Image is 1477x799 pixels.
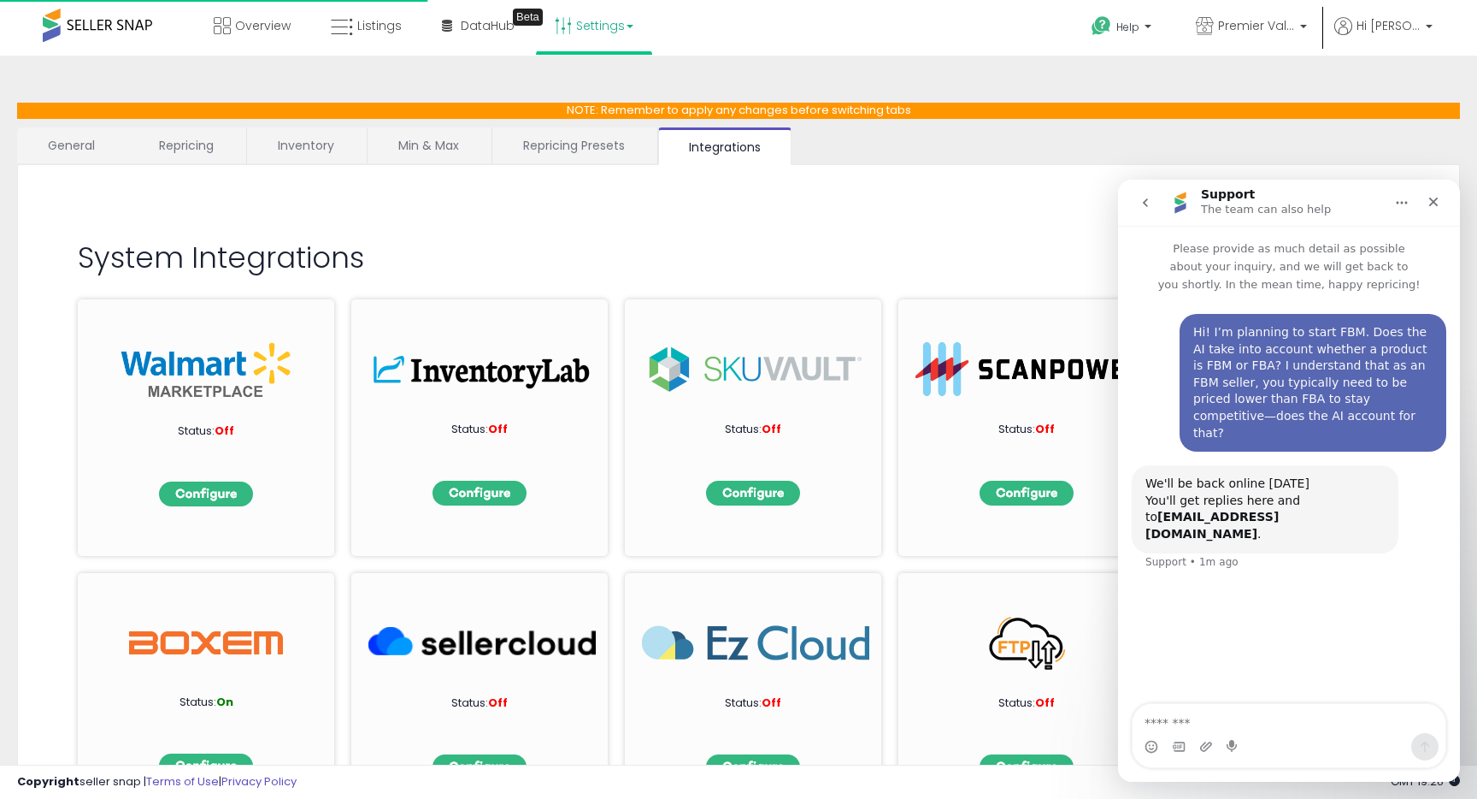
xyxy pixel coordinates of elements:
[1334,17,1433,56] a: Hi [PERSON_NAME]
[394,422,565,438] p: Status:
[221,773,297,790] a: Privacy Policy
[159,754,253,778] img: configbtn.png
[433,755,527,779] img: configbtn.png
[513,9,543,26] div: Tooltip anchor
[235,17,291,34] span: Overview
[488,421,508,437] span: Off
[1035,695,1055,711] span: Off
[492,127,656,163] a: Repricing Presets
[368,127,490,163] a: Min & Max
[488,695,508,711] span: Off
[17,773,79,790] strong: Copyright
[1078,3,1168,56] a: Help
[216,694,233,710] span: On
[78,242,1399,274] h2: System Integrations
[1035,421,1055,437] span: Off
[980,755,1074,779] img: configbtn.png
[247,127,365,163] a: Inventory
[941,695,1112,712] p: Status:
[128,127,244,163] a: Repricing
[941,422,1112,438] p: Status:
[1218,17,1295,34] span: Premier Value Marketplace LLC
[762,421,781,437] span: Off
[394,695,565,712] p: Status:
[368,342,596,396] img: inv.png
[915,616,1143,670] img: FTP_266x63.png
[461,17,515,34] span: DataHub
[642,616,869,670] img: EzCloud_266x63.png
[17,127,127,163] a: General
[433,481,527,506] img: configbtn.png
[668,422,839,438] p: Status:
[368,616,596,670] img: SellerCloud_266x63.png
[658,127,791,165] a: Integrations
[706,481,800,506] img: configbtn.png
[17,774,297,790] div: seller snap | |
[121,342,291,398] img: walmart_int.png
[215,423,234,439] span: Off
[357,17,402,34] span: Listings
[706,755,800,779] img: configbtn.png
[1118,180,1460,782] iframe: Intercom live chat
[1091,15,1112,37] i: Get Help
[980,481,1074,506] img: configbtn.png
[1116,20,1139,34] span: Help
[129,616,283,670] img: Boxem Logo
[668,695,839,712] p: Status:
[121,695,291,711] p: Status:
[17,103,1460,119] p: NOTE: Remember to apply any changes before switching tabs
[762,695,781,711] span: Off
[642,342,869,396] img: sku.png
[159,482,253,506] img: configbtn.png
[146,773,219,790] a: Terms of Use
[915,342,1143,396] img: ScanPower-logo.png
[1356,17,1421,34] span: Hi [PERSON_NAME]
[121,423,291,440] p: Status:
